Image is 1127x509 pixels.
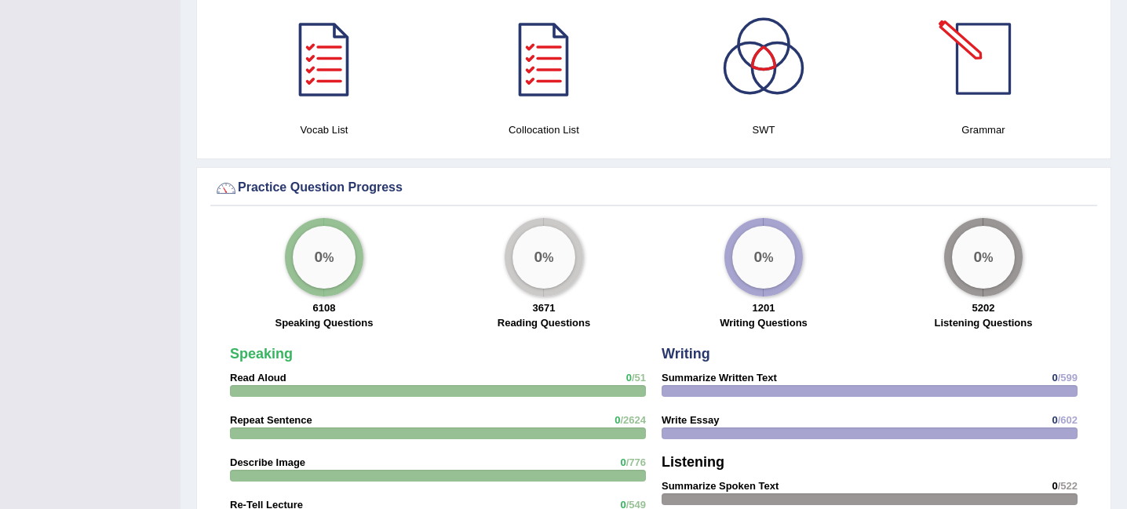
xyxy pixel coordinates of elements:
div: % [293,226,356,289]
span: 0 [1052,372,1057,384]
strong: Speaking [230,346,293,362]
div: % [732,226,795,289]
span: /776 [626,456,646,468]
strong: Describe Image [230,456,305,468]
h4: Grammar [881,122,1085,138]
strong: Read Aloud [230,372,286,384]
span: 0 [620,456,626,468]
span: 0 [1052,480,1057,492]
strong: Summarize Written Text [662,372,777,384]
span: /599 [1058,372,1078,384]
big: 0 [315,248,323,265]
strong: Repeat Sentence [230,414,312,426]
span: 0 [1052,414,1057,426]
span: /602 [1058,414,1078,426]
span: 0 [626,372,632,384]
strong: 1201 [753,302,775,314]
label: Listening Questions [935,315,1033,330]
div: Practice Question Progress [214,176,1093,200]
strong: Summarize Spoken Text [662,480,779,492]
label: Writing Questions [720,315,808,330]
div: % [512,226,575,289]
strong: 3671 [533,302,556,314]
span: /522 [1058,480,1078,492]
h4: Vocab List [222,122,426,138]
h4: SWT [662,122,866,138]
span: /2624 [620,414,646,426]
strong: Writing [662,346,710,362]
strong: 5202 [972,302,995,314]
big: 0 [974,248,983,265]
span: /51 [632,372,646,384]
div: % [952,226,1015,289]
span: 0 [615,414,620,426]
big: 0 [534,248,543,265]
h4: Collocation List [442,122,646,138]
big: 0 [754,248,763,265]
strong: 6108 [313,302,336,314]
label: Reading Questions [498,315,590,330]
strong: Write Essay [662,414,719,426]
strong: Listening [662,454,724,470]
label: Speaking Questions [275,315,374,330]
